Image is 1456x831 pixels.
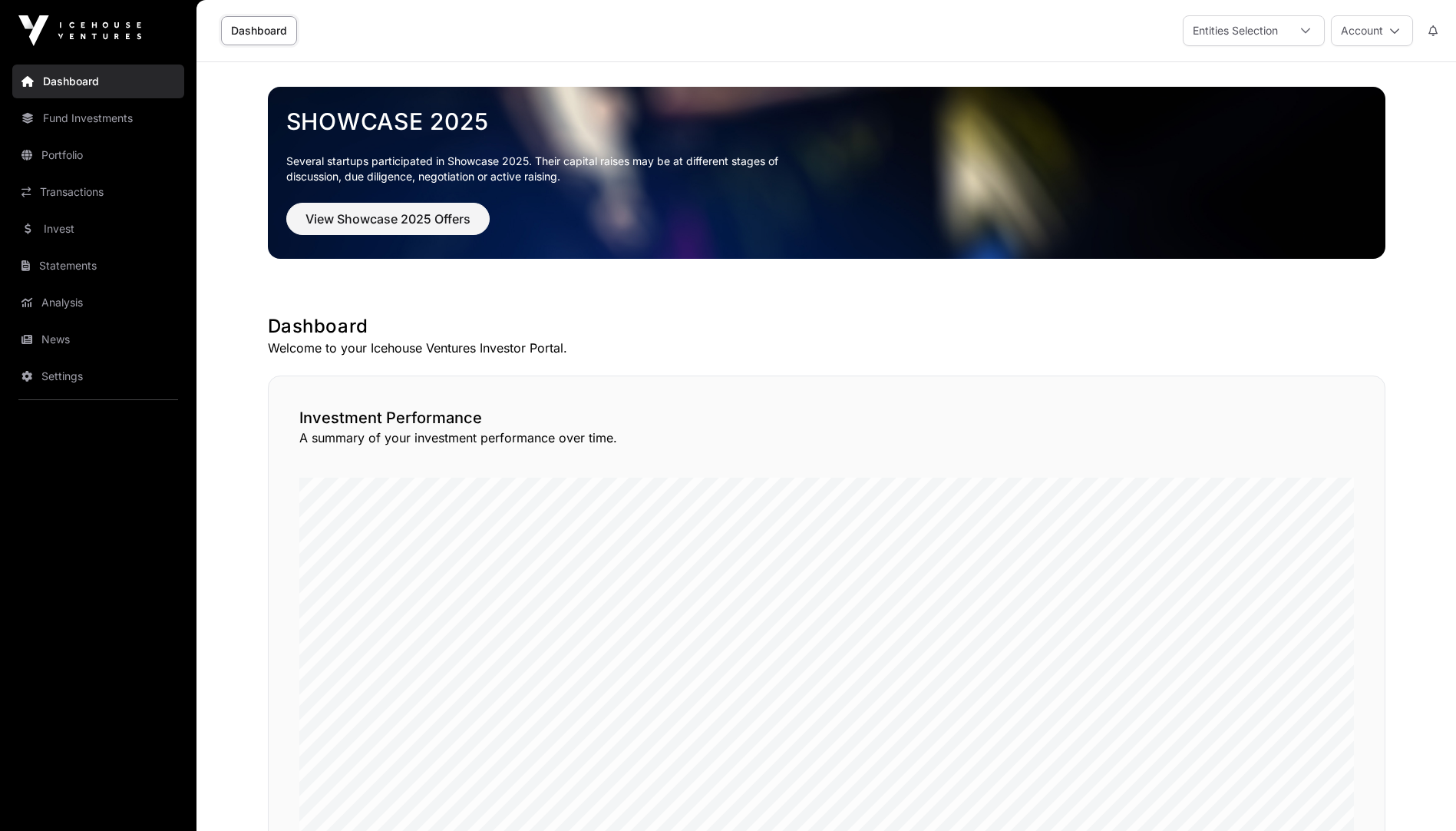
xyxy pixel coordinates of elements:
a: Showcase 2025 [286,108,1367,135]
a: View Showcase 2025 Offers [286,218,490,233]
div: Entities Selection [1184,16,1287,45]
a: Analysis [12,286,184,319]
h2: Investment Performance [299,407,1354,429]
a: Dashboard [221,16,297,45]
button: Account [1331,15,1413,46]
a: Invest [12,212,184,246]
p: Welcome to your Icehouse Ventures Investor Portal. [268,339,1385,357]
a: Settings [12,359,184,393]
h1: Dashboard [268,314,1385,339]
a: Statements [12,249,184,283]
a: Portfolio [12,138,184,172]
img: Icehouse Ventures Logo [18,15,141,46]
a: Fund Investments [12,101,184,135]
p: A summary of your investment performance over time. [299,429,1354,447]
img: Showcase 2025 [268,87,1385,259]
a: Transactions [12,175,184,209]
a: Dashboard [12,65,184,98]
p: Several startups participated in Showcase 2025. Their capital raises may be at different stages o... [286,154,802,184]
span: View Showcase 2025 Offers [305,210,470,228]
button: View Showcase 2025 Offers [286,203,490,235]
a: News [12,323,184,356]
